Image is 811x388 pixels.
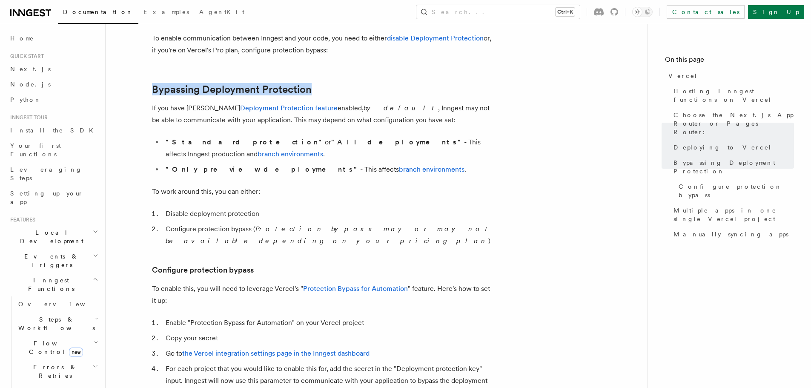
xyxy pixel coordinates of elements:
[10,142,61,158] span: Your first Functions
[18,301,106,308] span: Overview
[675,179,794,203] a: Configure protection bypass
[7,138,100,162] a: Your first Functions
[556,8,575,16] kbd: Ctrl+K
[69,348,83,357] span: new
[7,123,100,138] a: Install the SDK
[7,186,100,210] a: Setting up your app
[143,9,189,15] span: Examples
[152,264,254,276] a: Configure protection bypass
[670,140,794,155] a: Deploying to Vercel
[7,92,100,107] a: Python
[7,249,100,273] button: Events & Triggers
[15,336,100,359] button: Flow Controlnew
[670,83,794,107] a: Hosting Inngest functions on Vercel
[670,203,794,227] a: Multiple apps in one single Vercel project
[163,317,493,329] li: Enable "Protection Bypass for Automation" on your Vercel project
[15,339,94,356] span: Flow Control
[258,150,323,158] a: branch environments
[416,5,580,19] button: Search...Ctrl+K
[166,165,360,173] strong: "Only preview deployments"
[152,102,493,126] p: If you have [PERSON_NAME] enabled, , Inngest may not be able to communicate with your application...
[7,53,44,60] span: Quick start
[63,9,133,15] span: Documentation
[7,273,100,296] button: Inngest Functions
[673,230,788,239] span: Manually syncing apps
[387,34,484,42] a: disable Deployment Protection
[163,164,493,175] li: - This affects .
[182,349,370,357] a: the Vercel integration settings page in the Inngest dashboard
[632,7,653,17] button: Toggle dark mode
[364,104,438,112] em: by default
[199,9,244,15] span: AgentKit
[10,166,82,181] span: Leveraging Steps
[166,225,491,245] em: Protection bypass may or may not be available depending on your pricing plan
[163,223,493,247] li: Configure protection bypass ( )
[399,165,464,173] a: branch environments
[152,186,493,198] p: To work around this, you can either:
[673,111,794,136] span: Choose the Next.js App Router or Pages Router:
[7,228,93,245] span: Local Development
[15,363,92,380] span: Errors & Retries
[679,182,794,199] span: Configure protection bypass
[667,5,745,19] a: Contact sales
[10,190,83,205] span: Setting up your app
[58,3,138,24] a: Documentation
[673,143,772,152] span: Deploying to Vercel
[10,127,98,134] span: Install the SDK
[10,66,51,72] span: Next.js
[15,312,100,336] button: Steps & Workflows
[15,315,95,332] span: Steps & Workflows
[7,61,100,77] a: Next.js
[15,296,100,312] a: Overview
[673,206,794,223] span: Multiple apps in one single Vercel project
[163,332,493,344] li: Copy your secret
[7,77,100,92] a: Node.js
[673,158,794,175] span: Bypassing Deployment Protection
[665,68,794,83] a: Vercel
[7,216,35,223] span: Features
[670,107,794,140] a: Choose the Next.js App Router or Pages Router:
[303,285,408,293] a: Protection Bypass for Automation
[240,104,338,112] a: Deployment Protection feature
[15,359,100,383] button: Errors & Retries
[7,162,100,186] a: Leveraging Steps
[668,72,698,80] span: Vercel
[7,225,100,249] button: Local Development
[670,227,794,242] a: Manually syncing apps
[163,208,493,220] li: Disable deployment protection
[7,276,92,293] span: Inngest Functions
[166,138,325,146] strong: "Standard protection"
[194,3,249,23] a: AgentKit
[138,3,194,23] a: Examples
[152,283,493,307] p: To enable this, you will need to leverage Vercel's " " feature. Here's how to set it up:
[10,81,51,88] span: Node.js
[673,87,794,104] span: Hosting Inngest functions on Vercel
[7,114,48,121] span: Inngest tour
[331,138,464,146] strong: "All deployments"
[163,348,493,359] li: Go to
[665,55,794,68] h4: On this page
[152,32,493,56] p: To enable communication between Inngest and your code, you need to either or, if you're on Vercel...
[10,96,41,103] span: Python
[163,136,493,160] li: or - This affects Inngest production and .
[152,83,312,95] a: Bypassing Deployment Protection
[7,31,100,46] a: Home
[748,5,804,19] a: Sign Up
[10,34,34,43] span: Home
[7,252,93,269] span: Events & Triggers
[670,155,794,179] a: Bypassing Deployment Protection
